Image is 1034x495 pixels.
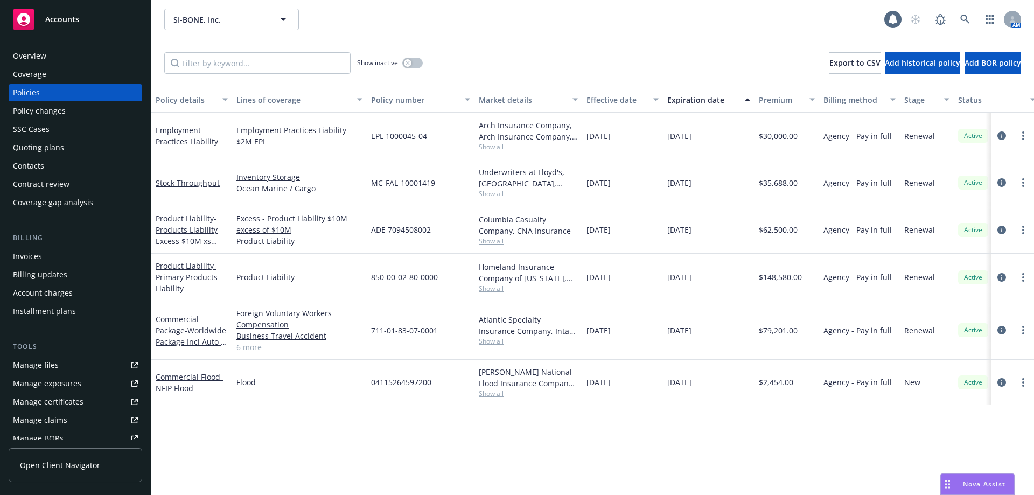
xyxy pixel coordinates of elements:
[963,479,1005,489] span: Nova Assist
[13,266,67,283] div: Billing updates
[823,325,892,336] span: Agency - Pay in full
[979,9,1001,30] a: Switch app
[823,377,892,388] span: Agency - Pay in full
[663,87,754,113] button: Expiration date
[13,176,69,193] div: Contract review
[357,58,398,67] span: Show inactive
[962,273,984,282] span: Active
[13,248,42,265] div: Invoices
[164,52,351,74] input: Filter by keyword...
[586,377,611,388] span: [DATE]
[586,130,611,142] span: [DATE]
[9,357,142,374] a: Manage files
[236,377,362,388] a: Flood
[829,58,881,68] span: Export to CSV
[905,9,926,30] a: Start snowing
[371,271,438,283] span: 850-00-02-80-0000
[885,58,960,68] span: Add historical policy
[13,412,67,429] div: Manage claims
[156,178,220,188] a: Stock Throughput
[904,94,938,106] div: Stage
[9,4,142,34] a: Accounts
[962,131,984,141] span: Active
[479,236,578,246] span: Show all
[45,15,79,24] span: Accounts
[995,376,1008,389] a: circleInformation
[586,94,647,106] div: Effective date
[13,102,66,120] div: Policy changes
[156,213,218,257] a: Product Liability
[479,284,578,293] span: Show all
[9,393,142,410] a: Manage certificates
[904,271,935,283] span: Renewal
[479,120,578,142] div: Arch Insurance Company, Arch Insurance Company, CRC Group
[236,330,362,341] a: Business Travel Accident
[9,176,142,193] a: Contract review
[236,308,362,330] a: Foreign Voluntary Workers Compensation
[667,377,691,388] span: [DATE]
[586,325,611,336] span: [DATE]
[759,177,798,189] span: $35,688.00
[13,47,46,65] div: Overview
[904,325,935,336] span: Renewal
[151,87,232,113] button: Policy details
[13,194,93,211] div: Coverage gap analysis
[759,94,803,106] div: Premium
[13,357,59,374] div: Manage files
[13,157,44,175] div: Contacts
[479,189,578,198] span: Show all
[479,94,566,106] div: Market details
[667,325,691,336] span: [DATE]
[9,66,142,83] a: Coverage
[965,52,1021,74] button: Add BOR policy
[474,87,582,113] button: Market details
[479,314,578,337] div: Atlantic Specialty Insurance Company, Intact Insurance
[13,393,83,410] div: Manage certificates
[9,157,142,175] a: Contacts
[995,324,1008,337] a: circleInformation
[1017,129,1030,142] a: more
[667,271,691,283] span: [DATE]
[9,248,142,265] a: Invoices
[371,325,438,336] span: 711-01-83-07-0001
[9,194,142,211] a: Coverage gap analysis
[941,474,954,494] div: Drag to move
[9,47,142,65] a: Overview
[667,130,691,142] span: [DATE]
[667,94,738,106] div: Expiration date
[232,87,367,113] button: Lines of coverage
[586,224,611,235] span: [DATE]
[754,87,819,113] button: Premium
[156,325,227,358] span: - Worldwide Package Incl Auto & Umbrella
[479,166,578,189] div: Underwriters at Lloyd's, [GEOGRAPHIC_DATA], [PERSON_NAME] of [GEOGRAPHIC_DATA], [PERSON_NAME] Cargo
[904,377,920,388] span: New
[13,303,76,320] div: Installment plans
[156,261,218,294] span: - Primary Products Liability
[371,377,431,388] span: 04115264597200
[759,377,793,388] span: $2,454.00
[930,9,951,30] a: Report a Bug
[9,102,142,120] a: Policy changes
[759,325,798,336] span: $79,201.00
[1017,224,1030,236] a: more
[371,94,458,106] div: Policy number
[904,130,935,142] span: Renewal
[9,375,142,392] span: Manage exposures
[995,271,1008,284] a: circleInformation
[236,235,362,247] a: Product Liability
[829,52,881,74] button: Export to CSV
[173,14,267,25] span: SI-BONE, Inc.
[9,139,142,156] a: Quoting plans
[667,224,691,235] span: [DATE]
[885,52,960,74] button: Add historical policy
[20,459,100,471] span: Open Client Navigator
[954,9,976,30] a: Search
[958,94,1024,106] div: Status
[9,266,142,283] a: Billing updates
[823,224,892,235] span: Agency - Pay in full
[13,139,64,156] div: Quoting plans
[823,271,892,283] span: Agency - Pay in full
[13,121,50,138] div: SSC Cases
[164,9,299,30] button: SI-BONE, Inc.
[759,130,798,142] span: $30,000.00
